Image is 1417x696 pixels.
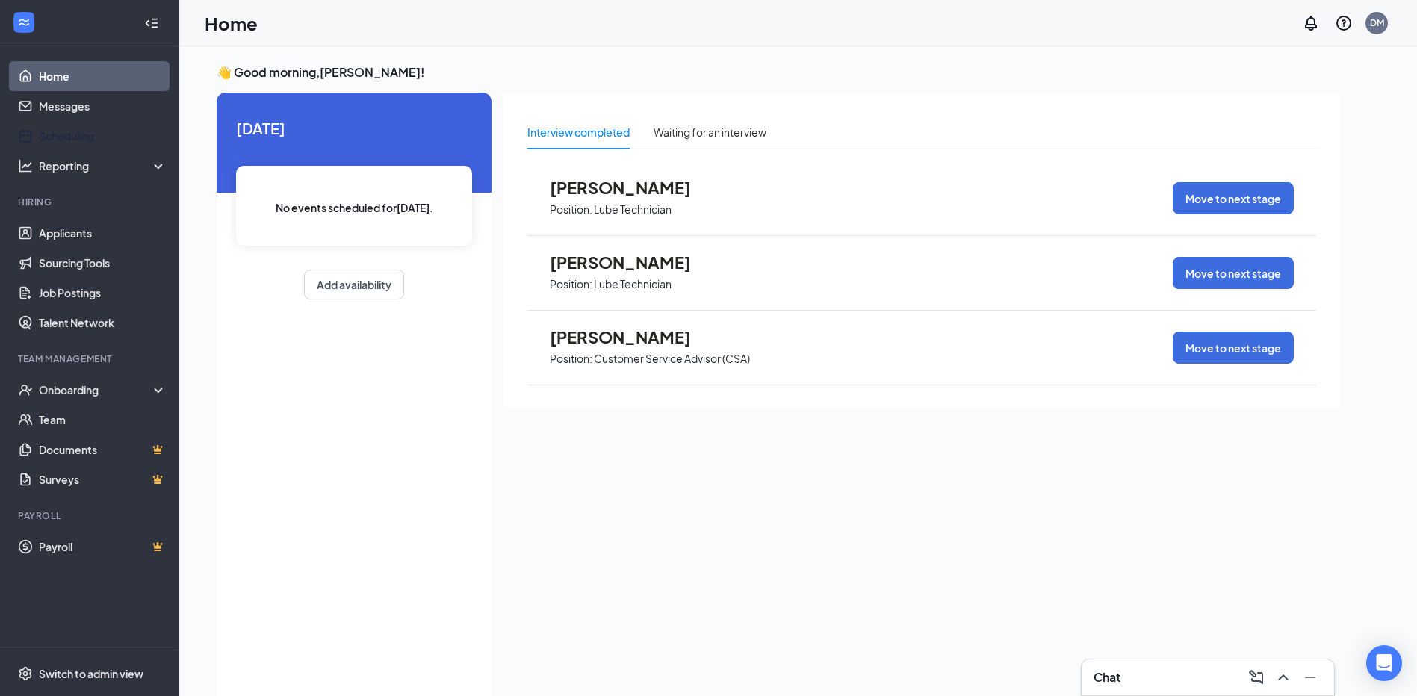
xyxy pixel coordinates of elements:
[18,382,33,397] svg: UserCheck
[550,178,714,197] span: [PERSON_NAME]
[217,64,1340,81] h3: 👋 Good morning, [PERSON_NAME] !
[594,202,672,217] p: Lube Technician
[527,124,630,140] div: Interview completed
[39,218,167,248] a: Applicants
[550,352,592,366] p: Position:
[18,666,33,681] svg: Settings
[39,121,167,151] a: Scheduling
[1173,257,1294,289] button: Move to next stage
[39,382,154,397] div: Onboarding
[1271,665,1295,689] button: ChevronUp
[39,666,143,681] div: Switch to admin view
[304,270,404,299] button: Add availability
[1173,332,1294,364] button: Move to next stage
[1173,182,1294,214] button: Move to next stage
[39,435,167,464] a: DocumentsCrown
[39,308,167,338] a: Talent Network
[1335,14,1353,32] svg: QuestionInfo
[1302,14,1320,32] svg: Notifications
[18,352,164,365] div: Team Management
[550,202,592,217] p: Position:
[654,124,766,140] div: Waiting for an interview
[594,352,750,366] p: Customer Service Advisor (CSA)
[205,10,258,36] h1: Home
[550,327,714,347] span: [PERSON_NAME]
[1247,668,1265,686] svg: ComposeMessage
[236,116,472,140] span: [DATE]
[39,405,167,435] a: Team
[1274,668,1292,686] svg: ChevronUp
[1094,669,1120,686] h3: Chat
[550,277,592,291] p: Position:
[1244,665,1268,689] button: ComposeMessage
[1298,665,1322,689] button: Minimize
[1366,645,1402,681] div: Open Intercom Messenger
[39,532,167,562] a: PayrollCrown
[39,464,167,494] a: SurveysCrown
[550,252,714,272] span: [PERSON_NAME]
[39,248,167,278] a: Sourcing Tools
[39,61,167,91] a: Home
[16,15,31,30] svg: WorkstreamLogo
[18,196,164,208] div: Hiring
[276,199,433,216] span: No events scheduled for [DATE] .
[144,16,159,31] svg: Collapse
[39,91,167,121] a: Messages
[18,158,33,173] svg: Analysis
[1301,668,1319,686] svg: Minimize
[1370,16,1384,29] div: DM
[594,277,672,291] p: Lube Technician
[39,278,167,308] a: Job Postings
[18,509,164,522] div: Payroll
[39,158,167,173] div: Reporting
